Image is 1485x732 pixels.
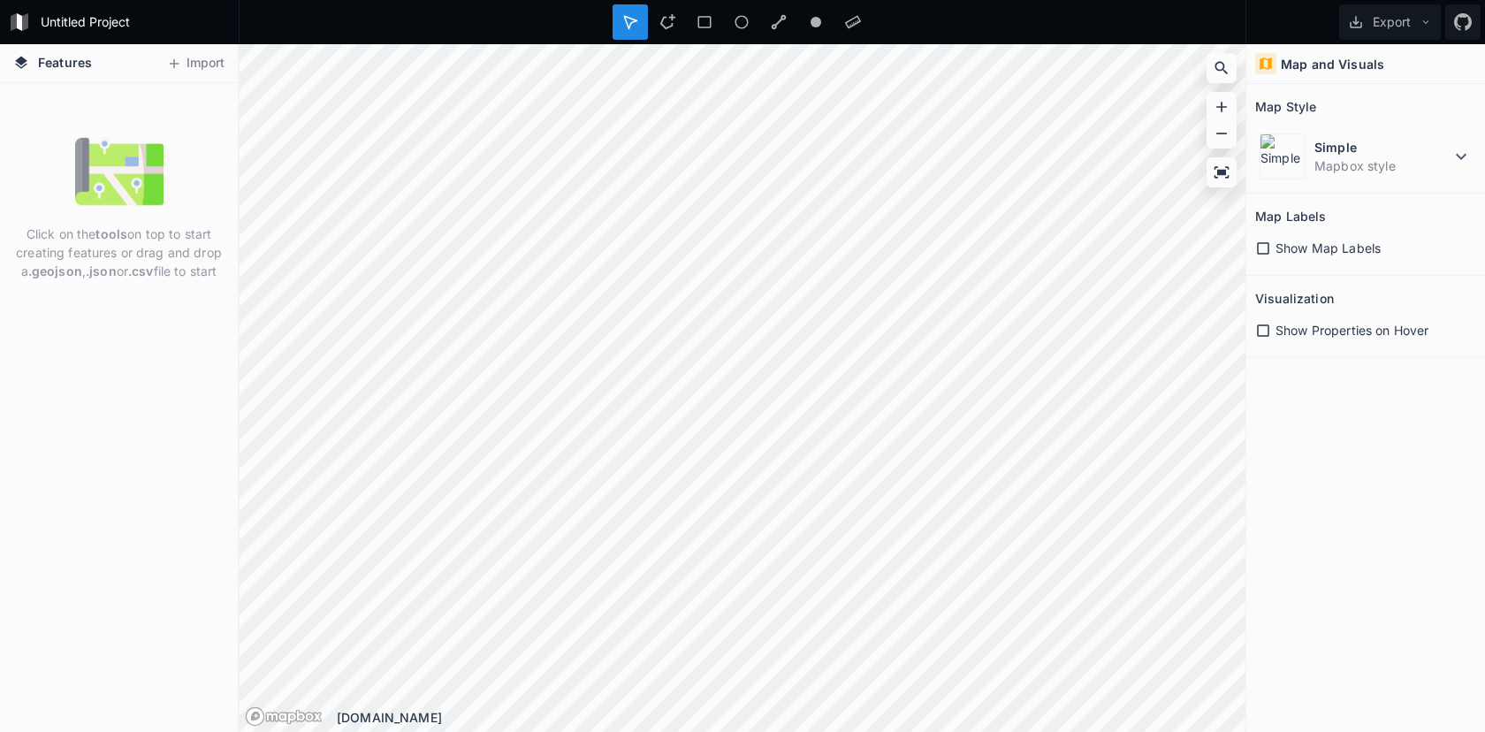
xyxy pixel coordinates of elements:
[1255,202,1326,230] h2: Map Labels
[337,708,1245,727] div: [DOMAIN_NAME]
[1314,156,1451,175] dd: Mapbox style
[1255,285,1334,312] h2: Visualization
[245,706,323,727] a: Mapbox logo
[1276,321,1428,339] span: Show Properties on Hover
[1260,133,1306,179] img: Simple
[157,50,233,78] button: Import
[1281,55,1384,73] h4: Map and Visuals
[28,263,82,278] strong: .geojson
[1276,239,1381,257] span: Show Map Labels
[95,226,127,241] strong: tools
[86,263,117,278] strong: .json
[38,53,92,72] span: Features
[1255,93,1316,120] h2: Map Style
[1314,138,1451,156] dt: Simple
[13,225,225,280] p: Click on the on top to start creating features or drag and drop a , or file to start
[75,127,164,216] img: empty
[128,263,154,278] strong: .csv
[1339,4,1441,40] button: Export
